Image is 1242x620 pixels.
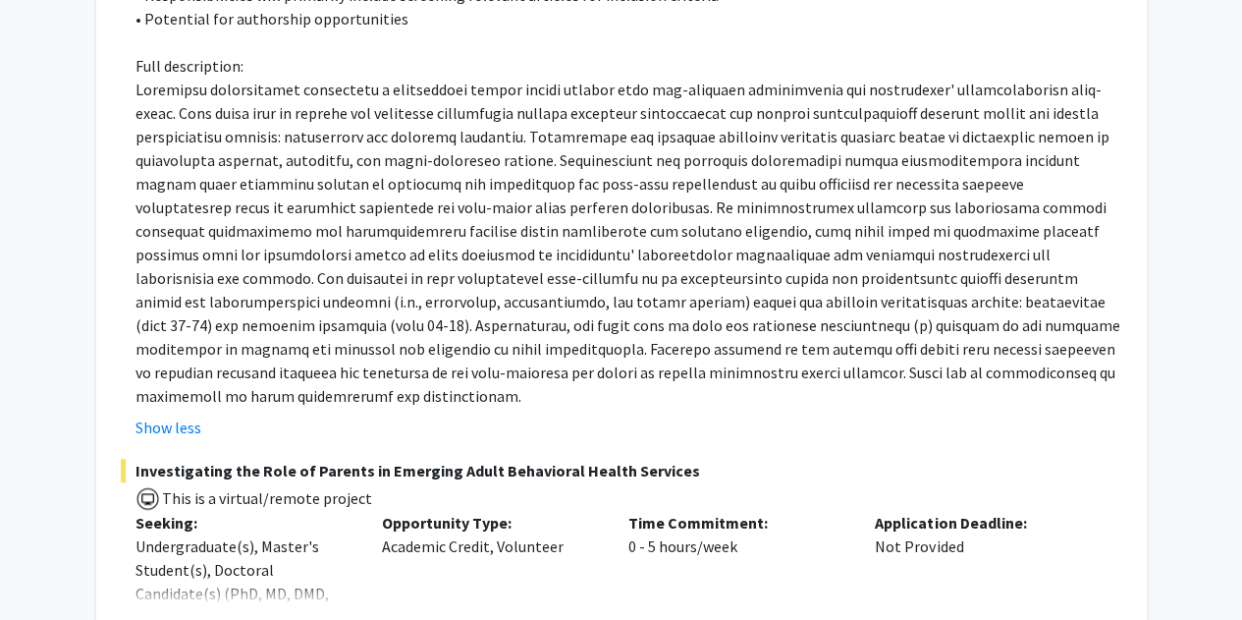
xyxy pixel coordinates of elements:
p: Seeking: [135,511,352,535]
p: Full description: [135,54,1122,78]
p: Time Commitment: [628,511,845,535]
button: Show less [135,416,201,439]
iframe: Chat [15,532,83,605]
span: This is a virtual/remote project [160,488,372,508]
p: Opportunity Type: [382,511,599,535]
p: • Potential for authorship opportunities [135,7,1122,30]
span: Investigating the Role of Parents in Emerging Adult Behavioral Health Services [121,459,1122,482]
span: Loremipsu dolorsitamet consectetu a elitseddoei tempor incidi utlabor etdo mag-aliquaen adminimve... [135,80,1120,406]
p: Application Deadline: [875,511,1092,535]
